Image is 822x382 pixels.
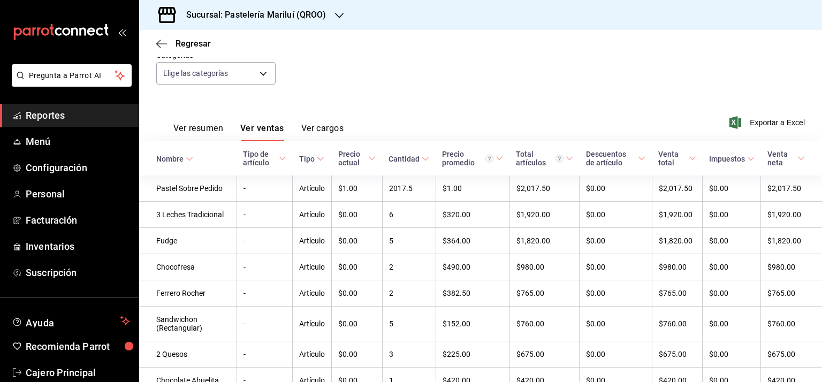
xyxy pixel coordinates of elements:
div: Impuestos [709,155,745,163]
span: Recomienda Parrot [26,339,130,354]
td: 2 Quesos [139,341,237,368]
td: $0.00 [580,254,652,280]
td: Pastel Sobre Pedido [139,175,237,202]
td: $0.00 [703,307,761,341]
span: Elige las categorías [163,68,229,79]
span: Precio promedio [442,150,503,167]
button: Ver cargos [301,123,344,141]
div: Tipo [299,155,315,163]
span: Cantidad [389,155,429,163]
td: 3 [382,341,436,368]
td: $0.00 [580,307,652,341]
td: - [237,228,293,254]
td: 3 Leches Tradicional [139,202,237,228]
div: Venta neta [767,150,795,167]
td: $0.00 [580,202,652,228]
td: $0.00 [580,280,652,307]
td: Fudge [139,228,237,254]
td: - [237,341,293,368]
td: $0.00 [580,341,652,368]
a: Pregunta a Parrot AI [7,78,132,89]
td: $675.00 [509,341,580,368]
td: $760.00 [652,307,703,341]
td: 6 [382,202,436,228]
td: $0.00 [332,202,382,228]
td: $2,017.50 [652,175,703,202]
svg: El total artículos considera cambios de precios en los artículos así como costos adicionales por ... [555,155,564,163]
span: Tipo [299,155,324,163]
td: $0.00 [332,341,382,368]
div: Precio actual [338,150,366,167]
td: $0.00 [703,228,761,254]
td: $225.00 [436,341,509,368]
div: Precio promedio [442,150,493,167]
span: Descuentos de artículo [586,150,646,167]
button: Exportar a Excel [732,116,805,129]
button: Regresar [156,39,211,49]
td: $0.00 [332,307,382,341]
td: - [237,254,293,280]
td: $1,920.00 [509,202,580,228]
td: $765.00 [509,280,580,307]
span: Regresar [176,39,211,49]
td: Chocofresa [139,254,237,280]
span: Pregunta a Parrot AI [29,70,115,81]
td: $760.00 [509,307,580,341]
td: $364.00 [436,228,509,254]
span: Impuestos [709,155,755,163]
td: $0.00 [580,175,652,202]
td: Artículo [293,254,332,280]
td: Artículo [293,307,332,341]
td: $1.00 [436,175,509,202]
td: Ferrero Rocher [139,280,237,307]
td: - [237,202,293,228]
span: Configuración [26,161,130,175]
td: - [237,175,293,202]
td: $1,920.00 [652,202,703,228]
td: 5 [382,307,436,341]
td: $760.00 [761,307,822,341]
div: Tipo de artículo [243,150,277,167]
td: $0.00 [332,280,382,307]
td: $320.00 [436,202,509,228]
td: $2,017.50 [761,175,822,202]
td: $0.00 [703,202,761,228]
td: $675.00 [761,341,822,368]
button: Pregunta a Parrot AI [12,64,132,87]
td: $980.00 [509,254,580,280]
td: Artículo [293,202,332,228]
td: 5 [382,228,436,254]
div: Nombre [156,155,184,163]
td: $1,820.00 [761,228,822,254]
td: - [237,307,293,341]
td: $980.00 [761,254,822,280]
td: $2,017.50 [509,175,580,202]
div: Total artículos [516,150,564,167]
td: $1,820.00 [652,228,703,254]
td: $675.00 [652,341,703,368]
span: Tipo de artículo [243,150,286,167]
td: $382.50 [436,280,509,307]
td: Artículo [293,175,332,202]
span: Suscripción [26,265,130,280]
td: Artículo [293,341,332,368]
h3: Sucursal: Pastelería Mariluí (QROO) [178,9,326,21]
td: $0.00 [332,254,382,280]
td: $0.00 [703,280,761,307]
span: Ayuda [26,315,116,327]
td: $1.00 [332,175,382,202]
span: Menú [26,134,130,149]
td: $0.00 [703,341,761,368]
td: $1,920.00 [761,202,822,228]
span: Nombre [156,155,193,163]
svg: Precio promedio = Total artículos / cantidad [485,155,493,163]
span: Venta neta [767,150,805,167]
div: Venta total [658,150,687,167]
span: Reportes [26,108,130,123]
span: Venta total [658,150,696,167]
td: Artículo [293,280,332,307]
div: Cantidad [389,155,420,163]
span: Facturación [26,213,130,227]
td: 2 [382,280,436,307]
button: Ver resumen [173,123,223,141]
